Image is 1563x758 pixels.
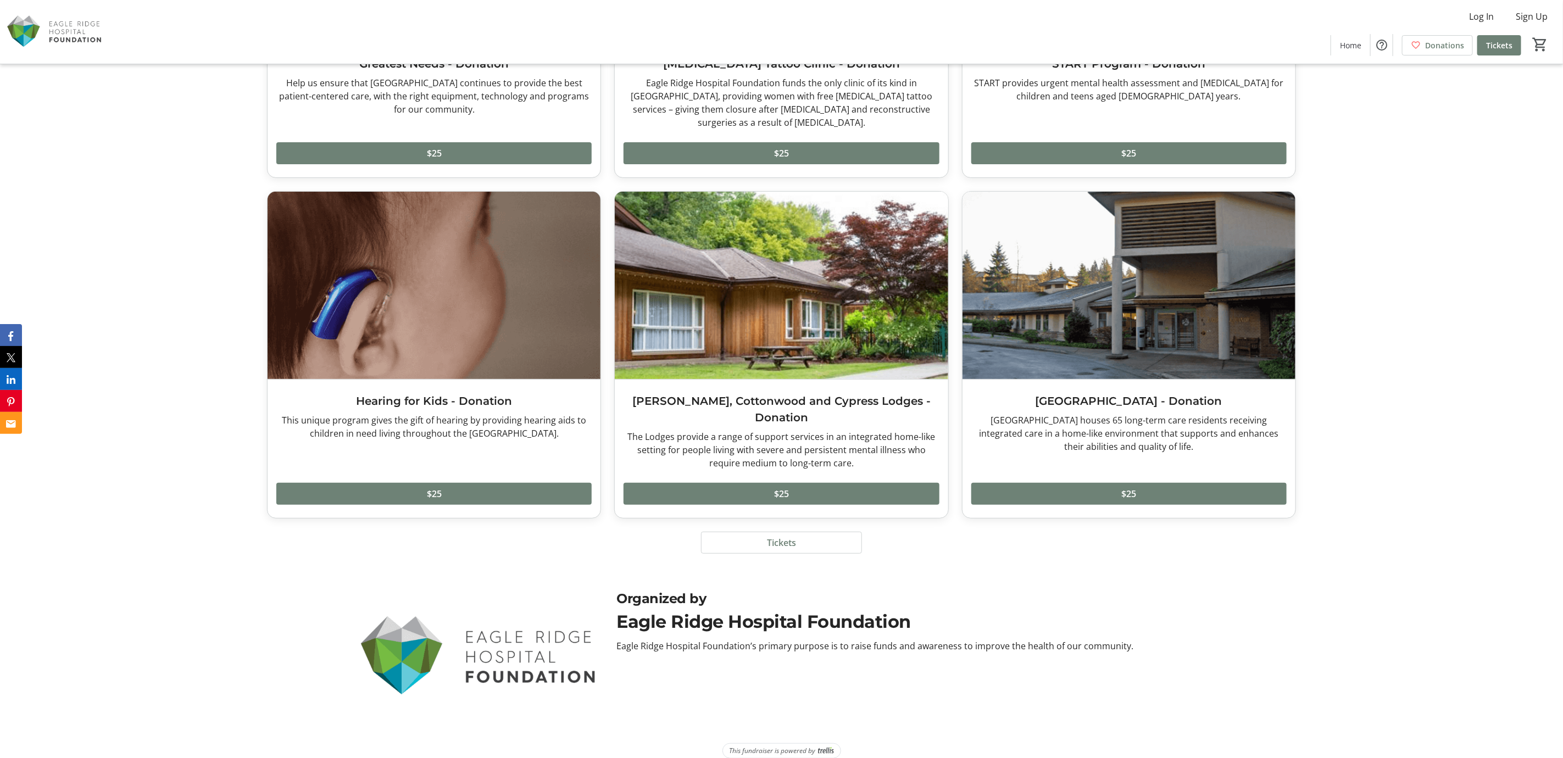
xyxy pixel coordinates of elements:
[1530,35,1550,54] button: Cart
[359,589,603,726] img: Eagle Ridge Hospital Foundation logo
[971,393,1287,409] h3: [GEOGRAPHIC_DATA] - Donation
[624,393,939,426] h3: [PERSON_NAME], Cottonwood and Cypress Lodges - Donation
[971,76,1287,103] div: START provides urgent mental health assessment and [MEDICAL_DATA] for children and teens aged [DE...
[774,147,789,160] span: $25
[963,192,1295,379] img: Eagle Ridge Manor - Donation
[276,393,592,409] h3: Hearing for Kids - Donation
[1460,8,1503,25] button: Log In
[624,483,939,505] button: $25
[774,487,789,500] span: $25
[624,76,939,129] div: Eagle Ridge Hospital Foundation funds the only clinic of its kind in [GEOGRAPHIC_DATA], providing...
[276,483,592,505] button: $25
[615,192,948,379] img: Connelly, Cottonwood and Cypress Lodges - Donation
[1371,34,1393,56] button: Help
[1507,8,1556,25] button: Sign Up
[1469,10,1494,23] span: Log In
[1121,487,1136,500] span: $25
[276,76,592,116] div: Help us ensure that [GEOGRAPHIC_DATA] continues to provide the best patient-centered care, with t...
[624,430,939,470] div: The Lodges provide a range of support services in an integrated home-like setting for people livi...
[1340,40,1361,51] span: Home
[268,192,600,379] img: Hearing for Kids - Donation
[427,147,442,160] span: $25
[971,142,1287,164] button: $25
[1402,35,1473,55] a: Donations
[616,639,1203,653] div: Eagle Ridge Hospital Foundation’s primary purpose is to raise funds and awareness to improve the ...
[971,483,1287,505] button: $25
[276,142,592,164] button: $25
[427,487,442,500] span: $25
[701,532,861,554] button: Tickets
[730,746,816,756] span: This fundraiser is powered by
[276,414,592,440] div: This unique program gives the gift of hearing by providing hearing aids to children in need livin...
[1516,10,1548,23] span: Sign Up
[1477,35,1521,55] a: Tickets
[7,4,104,59] img: Eagle Ridge Hospital Foundation's Logo
[971,414,1287,453] div: [GEOGRAPHIC_DATA] houses 65 long-term care residents receiving integrated care in a home-like env...
[616,609,1203,635] div: Eagle Ridge Hospital Foundation
[818,747,834,755] img: Trellis Logo
[1425,40,1464,51] span: Donations
[1486,40,1512,51] span: Tickets
[616,589,1203,609] div: Organized by
[624,142,939,164] button: $25
[767,536,796,549] span: Tickets
[1121,147,1136,160] span: $25
[1331,35,1370,55] a: Home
